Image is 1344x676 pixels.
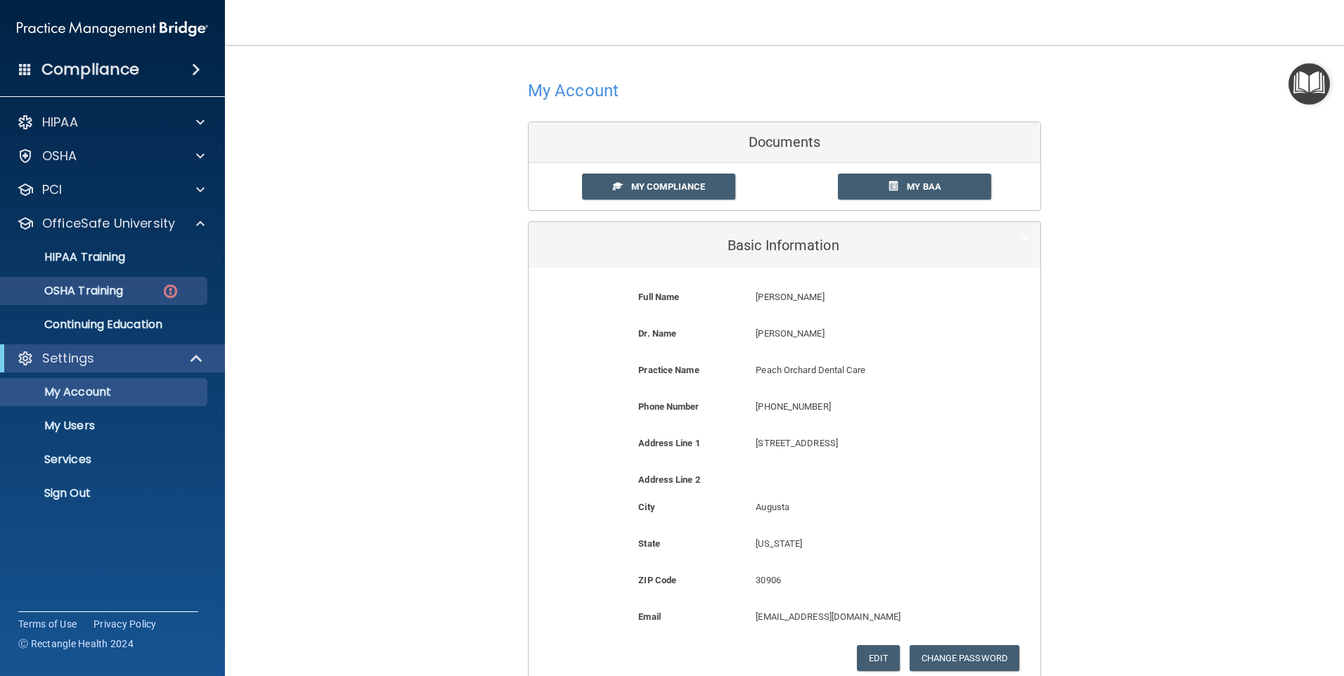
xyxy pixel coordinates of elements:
h5: Basic Information [539,238,987,253]
p: [PERSON_NAME] [756,325,969,342]
p: My Account [9,385,201,399]
b: Full Name [638,292,679,302]
b: Address Line 1 [638,438,699,448]
button: Open Resource Center [1288,63,1330,105]
p: [STREET_ADDRESS] [756,435,969,452]
a: PCI [17,181,205,198]
a: OSHA [17,148,205,164]
b: Phone Number [638,401,699,412]
p: Augusta [756,499,969,516]
b: ZIP Code [638,575,676,585]
p: Settings [42,350,94,367]
a: Terms of Use [18,617,77,631]
p: Peach Orchard Dental Care [756,362,969,379]
b: State [638,538,660,549]
b: Dr. Name [638,328,676,339]
p: PCI [42,181,62,198]
img: danger-circle.6113f641.png [162,282,179,300]
p: [US_STATE] [756,535,969,552]
span: My BAA [907,181,941,192]
p: [EMAIL_ADDRESS][DOMAIN_NAME] [756,609,969,625]
b: Address Line 2 [638,474,699,485]
button: Edit [857,645,900,671]
b: City [638,502,654,512]
b: Practice Name [638,365,699,375]
p: Continuing Education [9,318,201,332]
h4: My Account [528,82,619,100]
p: My Users [9,419,201,433]
b: Email [638,611,661,622]
p: [PERSON_NAME] [756,289,969,306]
span: Ⓒ Rectangle Health 2024 [18,637,134,651]
span: My Compliance [631,181,705,192]
p: [PHONE_NUMBER] [756,398,969,415]
button: Change Password [910,645,1020,671]
h4: Compliance [41,60,139,79]
p: 30906 [756,572,969,589]
p: Services [9,453,201,467]
p: HIPAA [42,114,78,131]
p: OfficeSafe University [42,215,175,232]
a: Privacy Policy [93,617,157,631]
a: OfficeSafe University [17,215,205,232]
div: Documents [529,122,1040,163]
p: OSHA Training [9,284,123,298]
p: Sign Out [9,486,201,500]
p: HIPAA Training [9,250,125,264]
a: Settings [17,350,204,367]
a: HIPAA [17,114,205,131]
img: PMB logo [17,15,208,43]
p: OSHA [42,148,77,164]
a: Basic Information [539,229,1030,261]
